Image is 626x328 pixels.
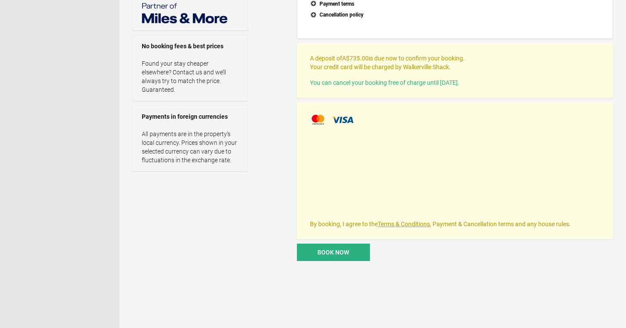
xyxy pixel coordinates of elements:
[142,59,239,94] p: Found your stay cheaper elsewhere? Contact us and we’ll always try to match the price. Guaranteed.
[142,130,239,164] p: All payments are in the property’s local currency. Prices shown in your selected currency can var...
[342,55,369,62] flynt-currency: A$735.00
[310,113,600,228] div: By booking, I agree to the , Payment & Cancellation terms and any house rules.
[310,10,599,21] button: Cancellation policy
[142,42,239,50] strong: No booking fees & best prices
[317,249,349,256] span: Book now
[378,221,430,228] a: Terms & Conditions
[310,79,460,86] span: You can cancel your booking free of charge until [DATE].
[142,2,229,23] img: Miles & More
[142,112,239,121] strong: Payments in foreign currencies
[297,244,370,261] button: Book now
[310,54,600,71] p: A deposit of is due now to confirm your booking. Your credit card will be charged by Walkerville ...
